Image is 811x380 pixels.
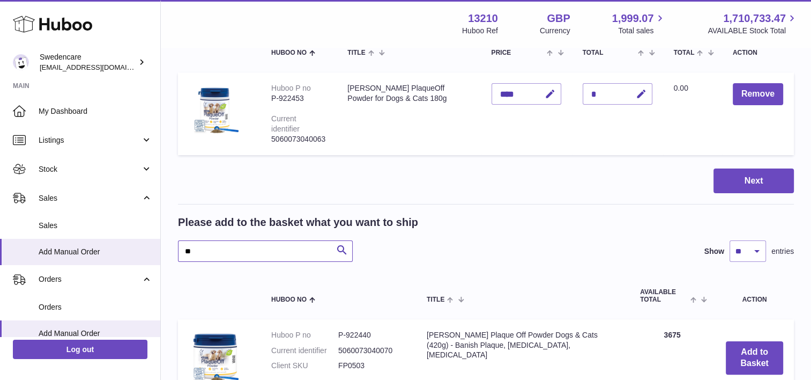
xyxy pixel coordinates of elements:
[39,135,141,145] span: Listings
[271,296,307,303] span: Huboo no
[271,361,338,371] dt: Client SKU
[540,26,570,36] div: Currency
[271,330,338,340] dt: Huboo P no
[733,49,783,56] div: Action
[583,42,636,56] span: AVAILABLE Total
[708,26,798,36] span: AVAILABLE Stock Total
[704,246,724,257] label: Show
[492,42,545,56] span: Unit Sales Price
[271,84,311,92] div: Huboo P no
[13,340,147,359] a: Log out
[468,11,498,26] strong: 13210
[723,11,786,26] span: 1,710,733.47
[338,346,405,356] dd: 5060073040070
[733,83,783,105] button: Remove
[612,11,666,36] a: 1,999.07 Total sales
[427,296,444,303] span: Title
[13,54,29,70] img: gemma.horsfield@swedencare.co.uk
[39,164,141,174] span: Stock
[547,11,570,26] strong: GBP
[674,84,688,92] span: 0.00
[674,49,695,56] span: Total
[271,93,326,104] div: P-922453
[715,278,794,313] th: Action
[178,215,418,230] h2: Please add to the basket what you want to ship
[39,274,141,284] span: Orders
[271,114,300,133] div: Current identifier
[40,63,158,71] span: [EMAIL_ADDRESS][DOMAIN_NAME]
[726,341,783,375] button: Add to Basket
[189,83,242,137] img: ProDen PlaqueOff Powder for Dogs & Cats 180g
[337,72,480,155] td: [PERSON_NAME] PlaqueOff Powder for Dogs & Cats 180g
[338,361,405,371] dd: FP0503
[347,49,365,56] span: Title
[39,193,141,203] span: Sales
[462,26,498,36] div: Huboo Ref
[39,302,152,312] span: Orders
[771,246,794,257] span: entries
[338,330,405,340] dd: P-922440
[640,289,688,303] span: AVAILABLE Total
[271,134,326,144] div: 5060073040063
[708,11,798,36] a: 1,710,733.47 AVAILABLE Stock Total
[39,221,152,231] span: Sales
[271,49,307,56] span: Huboo no
[39,328,152,339] span: Add Manual Order
[271,346,338,356] dt: Current identifier
[39,247,152,257] span: Add Manual Order
[612,11,654,26] span: 1,999.07
[618,26,666,36] span: Total sales
[40,52,136,72] div: Swedencare
[713,169,794,194] button: Next
[39,106,152,116] span: My Dashboard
